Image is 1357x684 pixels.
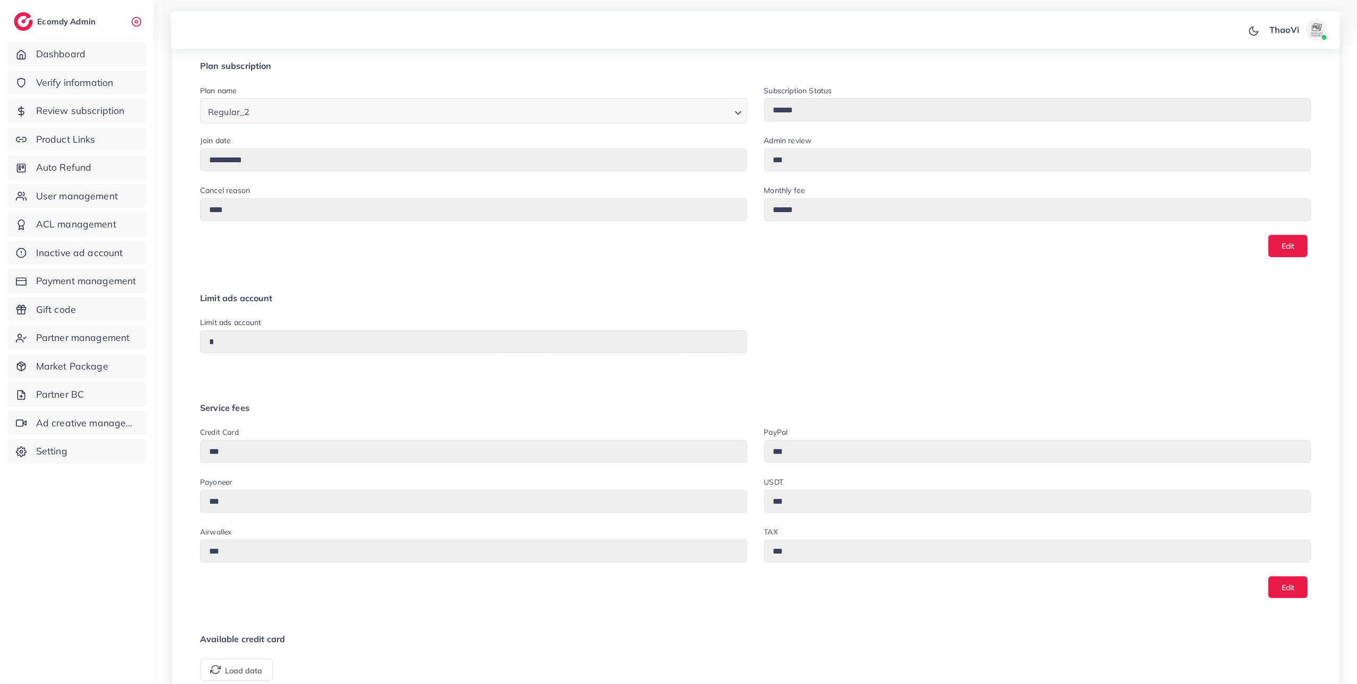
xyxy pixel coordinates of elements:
[36,246,123,260] span: Inactive ad account
[8,155,146,180] a: Auto Refund
[206,104,252,120] span: Regular_2
[36,274,136,288] span: Payment management
[8,99,146,123] a: Review subscription
[1269,23,1299,36] p: ThaoVi
[200,135,231,146] label: Join date
[8,382,146,407] a: Partner BC
[764,135,812,146] label: Admin review
[764,185,806,196] label: Monthly fee
[36,189,118,203] span: User management
[200,61,1311,71] h4: Plan subscription
[200,659,273,681] button: Load data
[200,477,232,487] label: Payoneer
[200,317,262,328] label: Limit ads account
[210,664,262,675] span: Load data
[8,212,146,236] a: ACL management
[200,427,239,437] label: Credit card
[8,127,146,152] a: Product Links
[36,217,116,231] span: ACL management
[36,416,138,430] span: Ad creative management
[8,354,146,379] a: Market Package
[1264,19,1332,40] a: ThaoViavatar
[200,185,250,196] label: Cancel reason
[36,388,84,401] span: Partner BC
[200,403,1311,413] h4: Service fees
[14,12,33,31] img: logo
[200,98,747,123] div: Search for option
[8,297,146,322] a: Gift code
[14,12,98,31] a: logoEcomdy Admin
[8,269,146,293] a: Payment management
[200,293,1311,303] h4: Limit ads account
[8,326,146,350] a: Partner management
[253,102,730,120] input: Search for option
[36,303,76,317] span: Gift code
[8,71,146,95] a: Verify information
[36,76,114,90] span: Verify information
[200,85,237,96] label: Plan name
[36,444,67,458] span: Setting
[1306,19,1327,40] img: avatar
[8,439,146,463] a: Setting
[764,427,788,437] label: PayPal
[8,42,146,66] a: Dashboard
[36,104,125,118] span: Review subscription
[8,241,146,265] a: Inactive ad account
[200,634,1311,644] h4: Available credit card
[200,527,231,537] label: Airwallex
[36,359,108,373] span: Market Package
[36,331,130,345] span: Partner management
[764,85,832,96] label: Subscription Status
[764,527,778,537] label: TAX
[36,47,85,61] span: Dashboard
[37,16,98,27] h2: Ecomdy Admin
[1268,576,1308,598] button: Edit
[8,411,146,435] a: Ad creative management
[764,477,784,487] label: USDT
[1268,235,1308,257] button: Edit
[36,133,96,146] span: Product Links
[36,161,92,174] span: Auto Refund
[8,184,146,208] a: User management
